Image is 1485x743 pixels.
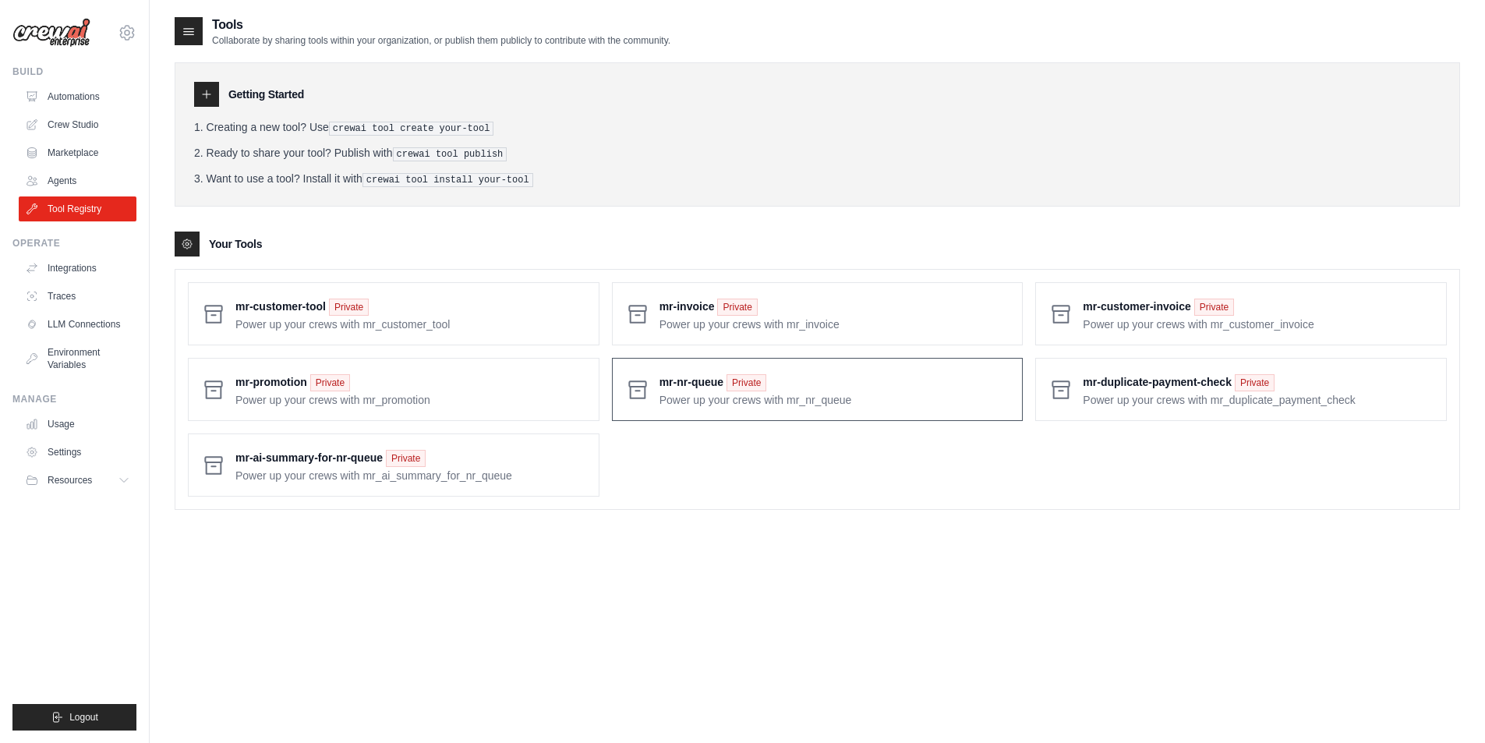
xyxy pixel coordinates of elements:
h3: Getting Started [228,87,304,102]
a: Agents [19,168,136,193]
a: mr-duplicate-payment-check Private Power up your crews with mr_duplicate_payment_check [1083,371,1434,408]
a: Marketplace [19,140,136,165]
a: Usage [19,412,136,437]
a: LLM Connections [19,312,136,337]
a: Tool Registry [19,196,136,221]
a: mr-customer-tool Private Power up your crews with mr_customer_tool [235,295,586,332]
h2: Tools [212,16,670,34]
a: Automations [19,84,136,109]
a: Crew Studio [19,112,136,137]
span: Logout [69,711,98,724]
a: Settings [19,440,136,465]
h3: Your Tools [209,236,262,252]
a: mr-customer-invoice Private Power up your crews with mr_customer_invoice [1083,295,1434,332]
a: Integrations [19,256,136,281]
a: mr-nr-queue Private Power up your crews with mr_nr_queue [659,371,1010,408]
a: Traces [19,284,136,309]
a: mr-promotion Private Power up your crews with mr_promotion [235,371,586,408]
iframe: Chat Widget [1407,668,1485,743]
button: Resources [19,468,136,493]
pre: crewai tool create your-tool [329,122,494,136]
div: Manage [12,393,136,405]
a: mr-invoice Private Power up your crews with mr_invoice [659,295,1010,332]
span: Resources [48,474,92,486]
a: Environment Variables [19,340,136,377]
pre: crewai tool install your-tool [362,173,533,187]
li: Creating a new tool? Use [194,119,1441,136]
li: Want to use a tool? Install it with [194,171,1441,187]
li: Ready to share your tool? Publish with [194,145,1441,161]
pre: crewai tool publish [393,147,507,161]
button: Logout [12,704,136,731]
img: Logo [12,18,90,48]
p: Collaborate by sharing tools within your organization, or publish them publicly to contribute wit... [212,34,670,47]
div: Operate [12,237,136,249]
a: mr-ai-summary-for-nr-queue Private Power up your crews with mr_ai_summary_for_nr_queue [235,447,586,483]
div: Build [12,65,136,78]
